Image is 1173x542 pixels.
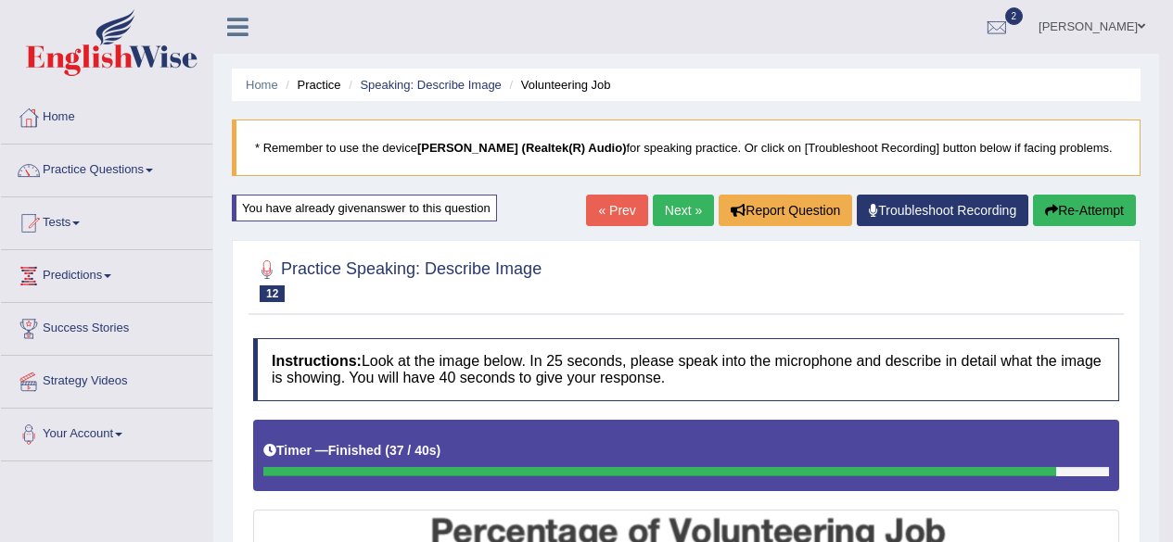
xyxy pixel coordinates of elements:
a: Success Stories [1,303,212,349]
li: Practice [281,76,340,94]
a: « Prev [586,195,647,226]
b: [PERSON_NAME] (Realtek(R) Audio) [417,141,627,155]
b: ) [437,443,441,458]
b: Instructions: [272,353,362,369]
a: Predictions [1,250,212,296]
button: Report Question [719,195,852,226]
a: Troubleshoot Recording [857,195,1028,226]
a: Speaking: Describe Image [360,78,501,92]
a: Strategy Videos [1,356,212,402]
a: Next » [653,195,714,226]
li: Volunteering Job [504,76,610,94]
a: Practice Questions [1,145,212,191]
span: 2 [1005,7,1024,25]
h5: Timer — [263,444,440,458]
button: Re-Attempt [1033,195,1136,226]
h4: Look at the image below. In 25 seconds, please speak into the microphone and describe in detail w... [253,338,1119,400]
span: 12 [260,285,285,302]
b: 37 / 40s [389,443,437,458]
blockquote: * Remember to use the device for speaking practice. Or click on [Troubleshoot Recording] button b... [232,120,1141,176]
div: You have already given answer to this question [232,195,497,221]
a: Home [246,78,278,92]
a: Your Account [1,409,212,455]
a: Tests [1,197,212,244]
h2: Practice Speaking: Describe Image [253,256,542,302]
a: Home [1,92,212,138]
b: Finished [328,443,382,458]
b: ( [385,443,389,458]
